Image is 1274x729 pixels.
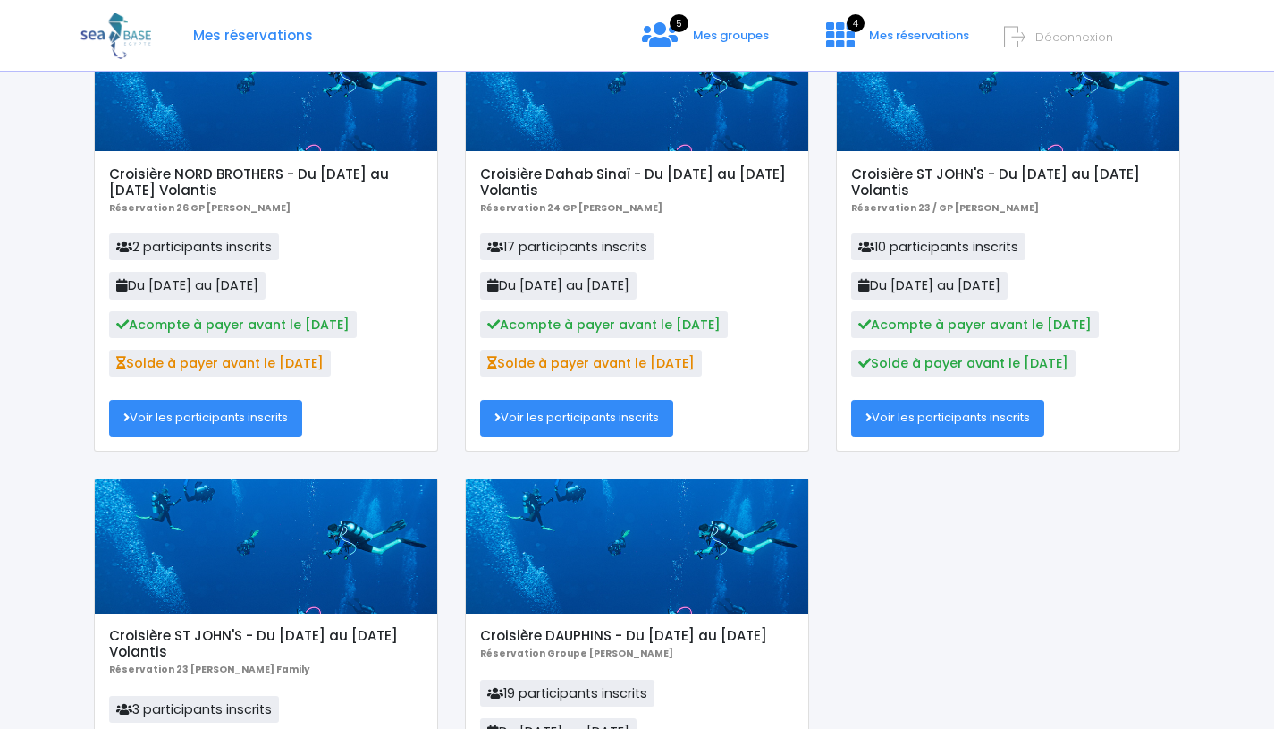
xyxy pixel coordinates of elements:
[109,272,266,299] span: Du [DATE] au [DATE]
[851,166,1164,199] h5: Croisière ST JOHN'S - Du [DATE] au [DATE] Volantis
[480,400,673,436] a: Voir les participants inscrits
[480,166,793,199] h5: Croisière Dahab Sinaï - Du [DATE] au [DATE] Volantis
[851,350,1076,377] span: Solde à payer avant le [DATE]
[693,27,769,44] span: Mes groupes
[480,311,728,338] span: Acompte à payer avant le [DATE]
[851,311,1099,338] span: Acompte à payer avant le [DATE]
[109,628,422,660] h5: Croisière ST JOHN'S - Du [DATE] au [DATE] Volantis
[480,647,673,660] b: Réservation Groupe [PERSON_NAME]
[869,27,969,44] span: Mes réservations
[109,400,302,436] a: Voir les participants inscrits
[851,400,1044,436] a: Voir les participants inscrits
[109,696,279,723] span: 3 participants inscrits
[851,272,1008,299] span: Du [DATE] au [DATE]
[628,33,783,50] a: 5 Mes groupes
[109,311,357,338] span: Acompte à payer avant le [DATE]
[109,350,331,377] span: Solde à payer avant le [DATE]
[109,201,291,215] b: Réservation 26 GP [PERSON_NAME]
[109,233,279,260] span: 2 participants inscrits
[851,233,1025,260] span: 10 participants inscrits
[480,628,793,644] h5: Croisière DAUPHINS - Du [DATE] au [DATE]
[851,201,1039,215] b: Réservation 23 / GP [PERSON_NAME]
[812,33,980,50] a: 4 Mes réservations
[480,233,654,260] span: 17 participants inscrits
[1035,29,1113,46] span: Déconnexion
[480,272,637,299] span: Du [DATE] au [DATE]
[109,663,310,676] b: Réservation 23 [PERSON_NAME] Family
[109,166,422,199] h5: Croisière NORD BROTHERS - Du [DATE] au [DATE] Volantis
[847,14,865,32] span: 4
[670,14,688,32] span: 5
[480,680,654,707] span: 19 participants inscrits
[480,350,702,377] span: Solde à payer avant le [DATE]
[480,201,662,215] b: Réservation 24 GP [PERSON_NAME]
